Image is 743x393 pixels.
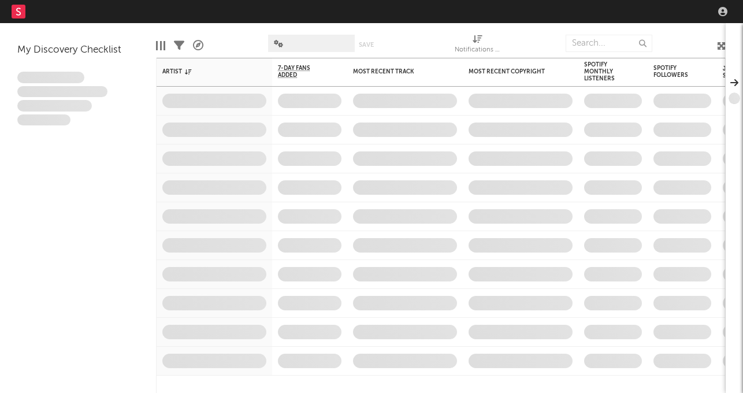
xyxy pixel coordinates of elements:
span: Integer aliquet in purus et [17,86,107,98]
button: Save [359,42,374,48]
div: A&R Pipeline [193,29,203,62]
div: Most Recent Copyright [469,68,555,75]
div: Edit Columns [156,29,165,62]
div: Artist [162,68,249,75]
div: Most Recent Track [353,68,440,75]
span: Praesent ac interdum [17,100,92,112]
div: Spotify Followers [653,65,694,79]
div: Filters [174,29,184,62]
input: Search... [566,35,652,52]
div: Notifications (Artist) [455,43,501,57]
span: 7-Day Fans Added [278,65,324,79]
span: Lorem ipsum dolor [17,72,84,83]
div: My Discovery Checklist [17,43,139,57]
div: Notifications (Artist) [455,29,501,62]
div: Spotify Monthly Listeners [584,61,625,82]
span: Aliquam viverra [17,114,70,126]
